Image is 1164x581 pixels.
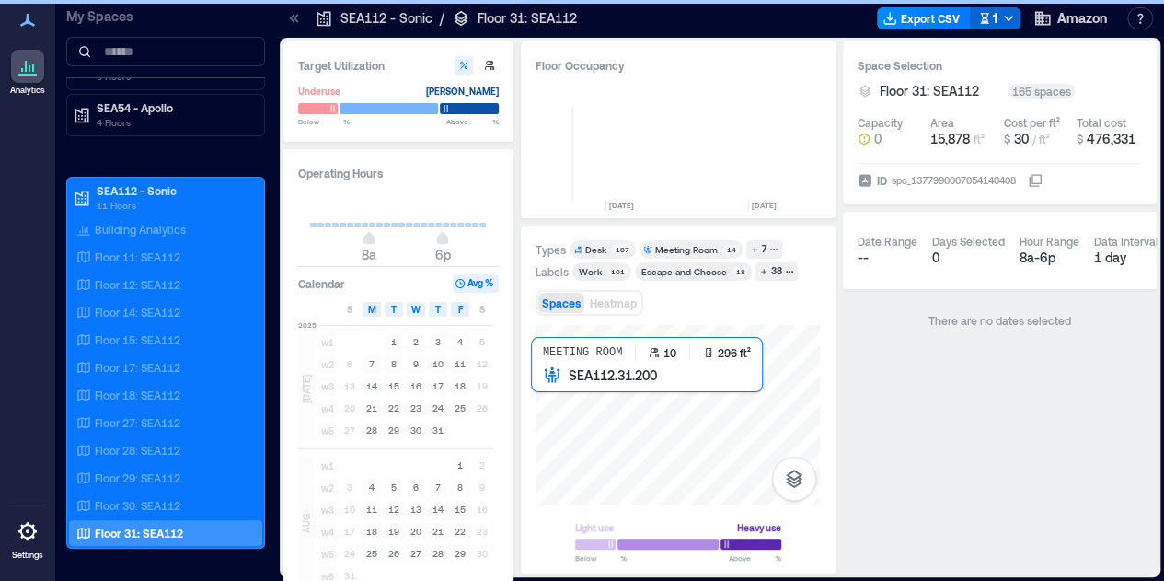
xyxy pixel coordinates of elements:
[95,526,183,540] p: Floor 31: SEA112
[858,130,923,148] button: 0
[932,249,1005,267] div: 0
[388,504,399,515] text: 12
[97,183,251,198] p: SEA112 - Sonic
[95,250,180,264] p: Floor 11: SEA112
[298,164,499,182] h3: Operating Hours
[457,459,463,471] text: 1
[97,198,251,213] p: 11 Floors
[435,302,441,317] span: T
[66,7,265,26] p: My Spaces
[880,82,979,100] span: Floor 31: SEA112
[858,234,917,249] div: Date Range
[388,380,399,391] text: 15
[366,504,377,515] text: 11
[391,482,397,493] text: 5
[95,388,180,402] p: Floor 18: SEA112
[457,482,463,493] text: 8
[366,548,377,559] text: 25
[932,234,1005,249] div: Days Selected
[299,375,314,403] span: [DATE]
[366,402,377,413] text: 21
[435,247,451,262] span: 6p
[298,320,317,331] span: 2025
[435,482,441,493] text: 7
[641,265,727,278] div: Escape and Choose
[607,266,628,277] div: 101
[455,504,466,515] text: 15
[432,380,444,391] text: 17
[432,424,444,436] text: 31
[478,9,577,28] p: Floor 31: SEA112
[95,415,180,430] p: Floor 27: SEA112
[880,82,1001,100] button: Floor 31: SEA112
[97,100,251,115] p: SEA54 - Apollo
[95,277,180,292] p: Floor 12: SEA112
[95,498,180,513] p: Floor 30: SEA112
[410,526,421,537] text: 20
[1031,133,1049,145] span: / ft²
[970,7,1020,29] button: 1
[299,514,314,533] span: AUG
[446,116,499,127] span: Above %
[410,402,421,413] text: 23
[575,552,627,564] span: Below %
[890,171,1018,190] div: spc_1377990007054140408
[435,336,441,347] text: 3
[95,305,180,320] p: Floor 14: SEA112
[362,247,376,262] span: 8a
[391,336,397,347] text: 1
[458,302,463,317] span: F
[318,355,337,374] span: w2
[455,526,466,537] text: 22
[411,302,421,317] span: W
[1008,84,1075,99] div: 165 spaces
[347,302,352,317] span: S
[455,380,466,391] text: 18
[1003,130,1068,148] button: $ 30 / ft²
[609,201,634,210] text: [DATE]
[755,262,798,281] button: 38
[1003,115,1059,130] div: Cost per ft²
[388,424,399,436] text: 29
[1028,173,1043,188] button: IDspc_1377990007054140408
[432,358,444,369] text: 10
[1020,249,1079,267] div: 8a - 6p
[340,9,432,28] p: SEA112 - Sonic
[746,240,782,259] button: 7
[1094,249,1158,267] div: 1 day
[298,116,350,127] span: Below %
[585,243,606,256] div: Desk
[877,7,971,29] button: Export CSV
[95,443,180,458] p: Floor 28: SEA112
[388,548,399,559] text: 26
[590,296,637,309] span: Heatmap
[413,482,419,493] text: 6
[858,56,1143,75] h3: Space Selection
[95,360,180,375] p: Floor 17: SEA112
[410,548,421,559] text: 27
[1020,234,1079,249] div: Hour Range
[542,296,581,309] span: Spaces
[426,82,499,100] div: [PERSON_NAME]
[655,243,718,256] div: Meeting Room
[95,332,180,347] p: Floor 15: SEA112
[391,358,397,369] text: 8
[586,293,640,313] button: Heatmap
[366,526,377,537] text: 18
[1094,234,1158,249] div: Data Interval
[759,241,769,258] div: 7
[737,518,781,537] div: Heavy use
[318,378,337,396] span: w3
[538,293,584,313] button: Spaces
[298,274,345,293] h3: Calendar
[455,358,466,369] text: 11
[388,526,399,537] text: 19
[536,56,821,75] div: Floor Occupancy
[930,131,970,146] span: 15,878
[1013,131,1028,146] span: 30
[366,380,377,391] text: 14
[612,244,632,255] div: 107
[388,402,399,413] text: 22
[369,358,375,369] text: 7
[858,115,903,130] div: Capacity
